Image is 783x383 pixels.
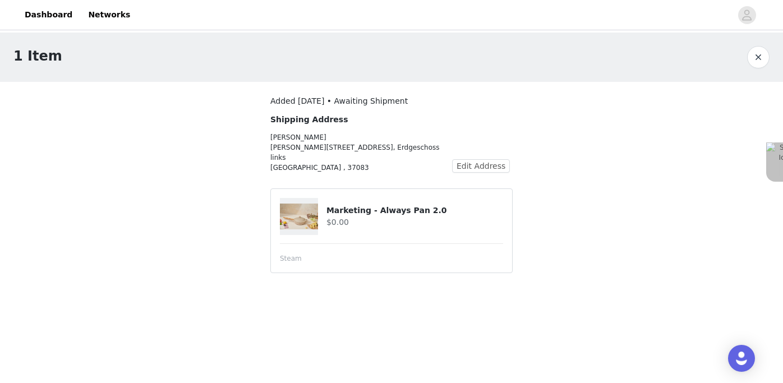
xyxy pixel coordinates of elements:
div: avatar [741,6,752,24]
h4: Marketing - Always Pan 2.0 [326,205,503,216]
div: Open Intercom Messenger [728,345,755,372]
span: Added [DATE] • Awaiting Shipment [270,96,408,105]
h4: $0.00 [326,216,503,228]
a: Networks [81,2,137,27]
p: [PERSON_NAME] [PERSON_NAME][STREET_ADDRESS], Erdgeschoss links [GEOGRAPHIC_DATA] , 37083 [270,132,452,173]
span: Steam [280,253,302,264]
a: Dashboard [18,2,79,27]
img: Marketing - Always Pan 2.0 [280,204,318,229]
button: Edit Address [452,159,510,173]
h1: 1 Item [13,46,62,66]
h4: Shipping Address [270,114,452,126]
